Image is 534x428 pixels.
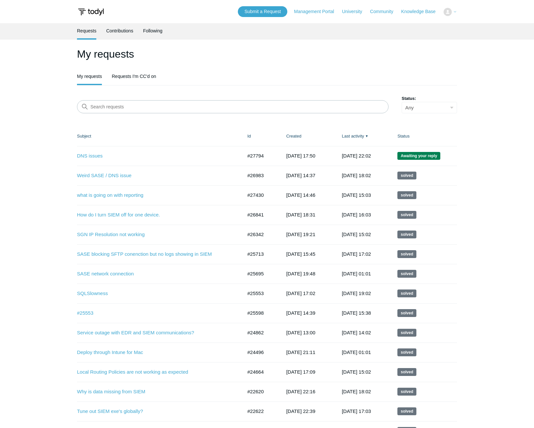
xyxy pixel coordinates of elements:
a: My requests [77,69,102,84]
span: This request has been solved [397,172,416,179]
td: #25598 [241,303,280,323]
a: Requests I'm CC'd on [112,69,156,84]
td: #27430 [241,185,280,205]
time: 2025-08-29T17:50:16+00:00 [286,153,315,158]
td: #26342 [241,225,280,244]
td: #22622 [241,401,280,421]
span: This request has been solved [397,211,416,219]
time: 2025-07-29T18:31:29+00:00 [286,212,315,217]
time: 2025-02-17T17:03:23+00:00 [342,408,371,414]
td: #25713 [241,244,280,264]
span: This request has been solved [397,407,416,415]
td: #22620 [241,382,280,401]
time: 2025-07-28T17:02:30+00:00 [342,251,371,257]
time: 2025-05-14T13:00:24+00:00 [286,330,315,335]
time: 2025-01-27T22:16:11+00:00 [286,389,315,394]
a: Community [370,8,400,15]
span: This request has been solved [397,231,416,238]
a: SASE blocking SFTP conenction but no logs showing in SIEM [77,251,233,258]
time: 2025-08-27T15:03:09+00:00 [342,192,371,198]
time: 2025-08-14T15:02:55+00:00 [342,232,371,237]
span: This request has been solved [397,329,416,337]
th: Subject [77,126,241,146]
time: 2025-08-14T14:46:07+00:00 [286,192,315,198]
td: #25553 [241,284,280,303]
label: Status: [402,95,457,102]
a: Submit a Request [238,6,287,17]
td: #27794 [241,146,280,166]
th: Id [241,126,280,146]
time: 2025-06-26T15:45:25+00:00 [286,251,315,257]
time: 2025-08-04T14:37:26+00:00 [286,173,315,178]
span: We are waiting for you to respond [397,152,440,160]
span: This request has been solved [397,191,416,199]
time: 2025-06-04T01:01:51+00:00 [342,349,371,355]
td: #26983 [241,166,280,185]
a: SQLSlowness [77,290,233,297]
h1: My requests [77,46,457,62]
a: University [342,8,369,15]
time: 2025-06-20T14:39:28+00:00 [286,310,315,316]
td: #26841 [241,205,280,225]
input: Search requests [77,100,389,113]
a: Why is data missing from SIEM [77,388,233,396]
td: #24862 [241,323,280,343]
span: This request has been solved [397,250,416,258]
td: #24496 [241,343,280,362]
a: Contributions [106,23,133,38]
time: 2025-08-26T16:03:11+00:00 [342,212,371,217]
time: 2025-06-01T15:02:06+00:00 [342,369,371,375]
a: Local Routing Policies are not working as expected [77,368,233,376]
time: 2025-07-10T19:02:48+00:00 [342,290,371,296]
time: 2025-01-27T22:39:40+00:00 [286,408,315,414]
a: Knowledge Base [401,8,442,15]
time: 2025-04-25T21:11:49+00:00 [286,349,315,355]
time: 2025-06-20T15:38:08+00:00 [342,310,371,316]
td: #24664 [241,362,280,382]
a: Last activity▼ [342,134,364,139]
a: what is going on with reporting [77,192,233,199]
a: How do I turn SIEM off for one device. [77,211,233,219]
span: This request has been solved [397,289,416,297]
span: This request has been solved [397,388,416,396]
a: Following [143,23,162,38]
span: This request has been solved [397,270,416,278]
time: 2025-08-31T18:02:35+00:00 [342,173,371,178]
time: 2025-06-18T17:02:54+00:00 [286,290,315,296]
a: Created [286,134,301,139]
a: SASE network connection [77,270,233,278]
img: Todyl Support Center Help Center home page [77,6,105,18]
a: Weird SASE / DNS issue [77,172,233,179]
a: Deploy through Intune for Mac [77,349,233,356]
time: 2025-07-24T01:01:52+00:00 [342,271,371,276]
time: 2025-06-25T19:48:17+00:00 [286,271,315,276]
a: Service outage with EDR and SIEM communications? [77,329,233,337]
span: This request has been solved [397,348,416,356]
time: 2025-02-25T18:02:51+00:00 [342,389,371,394]
span: This request has been solved [397,368,416,376]
a: Tune out SIEM exe's globally? [77,408,233,415]
time: 2025-08-31T22:02:09+00:00 [342,153,371,158]
a: SGN IP Resolution not working [77,231,233,238]
span: This request has been solved [397,309,416,317]
span: ▼ [365,134,368,139]
a: Management Portal [294,8,341,15]
th: Status [391,126,457,146]
time: 2025-06-04T14:02:30+00:00 [342,330,371,335]
a: DNS issues [77,152,233,160]
a: Requests [77,23,96,38]
td: #25695 [241,264,280,284]
time: 2025-05-02T17:09:35+00:00 [286,369,315,375]
a: #25553 [77,309,233,317]
time: 2025-07-17T19:21:02+00:00 [286,232,315,237]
